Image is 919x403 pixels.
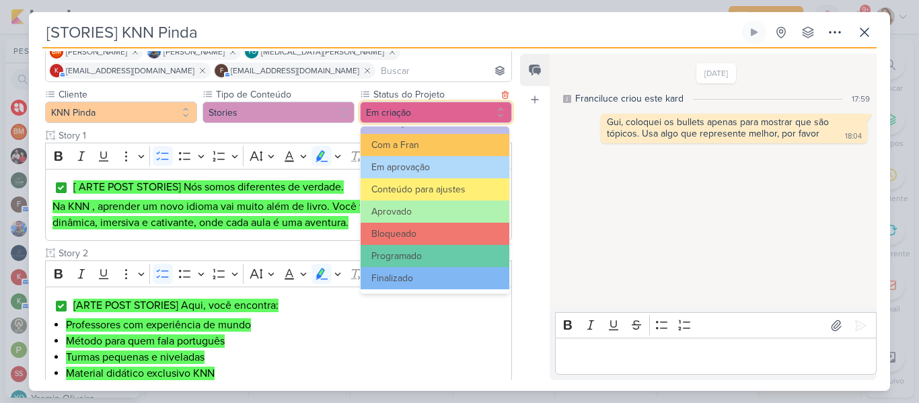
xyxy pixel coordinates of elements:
[749,27,760,38] div: Ligar relógio
[73,180,344,194] mark: [ ARTE POST STORIES] Nós somos diferentes de verdade.
[607,116,832,139] div: Gui, coloquei os bullets apenas para mostrar que são tópicos. Usa algo que represente melhor, por...
[852,93,870,105] div: 17:59
[50,64,63,77] div: knnpinda@gmail.com
[245,45,258,59] div: Yasmin Oliveira
[147,45,161,59] img: Guilherme Savio
[361,134,509,156] button: Com a Fran
[575,91,684,106] div: Franciluce criou este kard
[66,334,225,348] mark: Método para quem fala português
[52,200,459,229] mark: Na KNN , aprender um novo idioma vai muito além de livro. Você vive uma experiência dinâmica, ime...
[220,68,223,75] p: f
[45,169,512,242] div: Editor editing area: main
[66,351,205,364] mark: Turmas pequenas e niveladas
[248,49,256,56] p: YO
[56,246,512,260] input: Texto sem título
[66,318,251,332] mark: Professores com experiência de mundo
[361,200,509,223] button: Aprovado
[215,64,228,77] div: financeiro.knnpinda@gmail.com
[378,63,509,79] input: Buscar
[73,299,279,312] mark: [ARTE POST STORIES] Aqui, você encontra:
[42,20,739,44] input: Kard Sem Título
[361,156,509,178] button: Em aprovação
[361,178,509,200] button: Conteúdo para ajustes
[361,267,509,289] button: Finalizado
[57,87,197,102] label: Cliente
[66,46,127,58] span: [PERSON_NAME]
[360,102,512,123] button: Em criação
[555,312,877,338] div: Editor toolbar
[845,131,862,142] div: 18:04
[56,129,512,143] input: Texto sem título
[45,260,512,287] div: Editor toolbar
[231,65,359,77] span: [EMAIL_ADDRESS][DOMAIN_NAME]
[52,49,61,56] p: BM
[372,87,497,102] label: Status do Projeto
[203,102,355,123] button: Stories
[555,338,877,375] div: Editor editing area: main
[361,223,509,245] button: Bloqueado
[361,245,509,267] button: Programado
[45,102,197,123] button: KNN Pinda
[50,45,63,59] div: Beth Monteiro
[54,68,59,75] p: k
[45,143,512,169] div: Editor toolbar
[261,46,384,58] span: [MEDICAL_DATA][PERSON_NAME]
[66,65,194,77] span: [EMAIL_ADDRESS][DOMAIN_NAME]
[215,87,355,102] label: Tipo de Conteúdo
[163,46,225,58] span: [PERSON_NAME]
[66,367,215,380] mark: Material didático exclusivo KNN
